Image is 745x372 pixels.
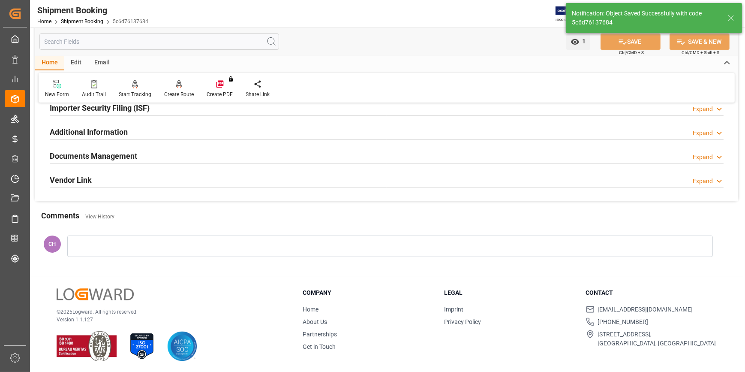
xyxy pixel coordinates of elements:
[566,33,590,50] button: open menu
[598,305,693,314] span: [EMAIL_ADDRESS][DOMAIN_NAME]
[57,308,281,316] p: © 2025 Logward. All rights reserved.
[50,126,128,138] h2: Additional Information
[444,288,575,297] h3: Legal
[88,56,116,70] div: Email
[693,129,713,138] div: Expand
[303,288,433,297] h3: Company
[601,33,661,50] button: SAVE
[303,306,318,313] a: Home
[119,91,151,98] div: Start Tracking
[444,318,481,325] a: Privacy Policy
[303,331,337,338] a: Partnerships
[57,331,117,361] img: ISO 9001 & ISO 14001 Certification
[303,343,336,350] a: Get in Touch
[82,91,106,98] div: Audit Trail
[37,18,51,24] a: Home
[303,318,327,325] a: About Us
[50,150,137,162] h2: Documents Management
[39,33,279,50] input: Search Fields
[57,316,281,324] p: Version 1.1.127
[693,177,713,186] div: Expand
[61,18,103,24] a: Shipment Booking
[693,105,713,114] div: Expand
[556,6,585,21] img: Exertis%20JAM%20-%20Email%20Logo.jpg_1722504956.jpg
[572,9,719,27] div: Notification: Object Saved Successfully with code 5c6d76137684
[693,153,713,162] div: Expand
[586,288,717,297] h3: Contact
[444,306,463,313] a: Imprint
[35,56,64,70] div: Home
[50,102,150,114] h2: Importer Security Filing (ISF)
[85,214,114,220] a: View History
[57,288,134,301] img: Logward Logo
[41,210,79,221] h2: Comments
[598,318,649,327] span: [PHONE_NUMBER]
[45,91,69,98] div: New Form
[580,38,586,45] span: 1
[619,49,644,56] span: Ctrl/CMD + S
[246,91,270,98] div: Share Link
[164,91,194,98] div: Create Route
[167,331,197,361] img: AICPA SOC
[682,49,719,56] span: Ctrl/CMD + Shift + S
[598,330,716,348] span: [STREET_ADDRESS], [GEOGRAPHIC_DATA], [GEOGRAPHIC_DATA]
[37,4,148,17] div: Shipment Booking
[49,241,56,247] span: CH
[50,174,92,186] h2: Vendor Link
[127,331,157,361] img: ISO 27001 Certification
[64,56,88,70] div: Edit
[670,33,730,50] button: SAVE & NEW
